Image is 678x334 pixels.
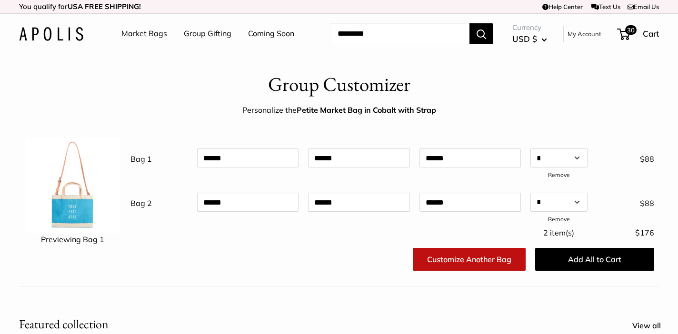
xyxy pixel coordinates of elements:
[126,148,192,167] div: Bag 1
[19,27,83,41] img: Apolis
[184,27,231,41] a: Group Gifting
[19,315,109,334] h2: Featured collection
[126,193,192,211] div: Bag 2
[592,193,659,211] div: $88
[297,105,436,115] strong: Petite Market Bag in Cobalt with Strap
[413,248,526,271] a: Customize Another Bag
[592,148,659,167] div: $88
[268,70,410,98] h1: Group Customizer
[632,319,671,333] a: View all
[535,248,654,271] button: Add All to Cart
[41,235,104,244] span: Previewing Bag 1
[121,27,167,41] a: Market Bags
[330,23,469,44] input: Search...
[543,228,574,237] span: 2 item(s)
[68,2,141,11] strong: USA FREE SHIPPING!
[643,29,659,39] span: Cart
[248,27,294,41] a: Coming Soon
[548,171,570,178] a: Remove
[618,26,659,41] a: 30 Cart
[512,21,547,34] span: Currency
[628,3,659,10] a: Email Us
[469,23,493,44] button: Search
[635,228,654,237] span: $176
[512,34,537,44] span: USD $
[512,31,547,47] button: USD $
[568,28,601,39] a: My Account
[242,103,436,118] div: Personalize the
[25,138,120,233] img: 1_APOLIS-COBALT-035-STRAP.jpg
[548,216,570,223] a: Remove
[591,3,620,10] a: Text Us
[542,3,583,10] a: Help Center
[625,25,637,35] span: 30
